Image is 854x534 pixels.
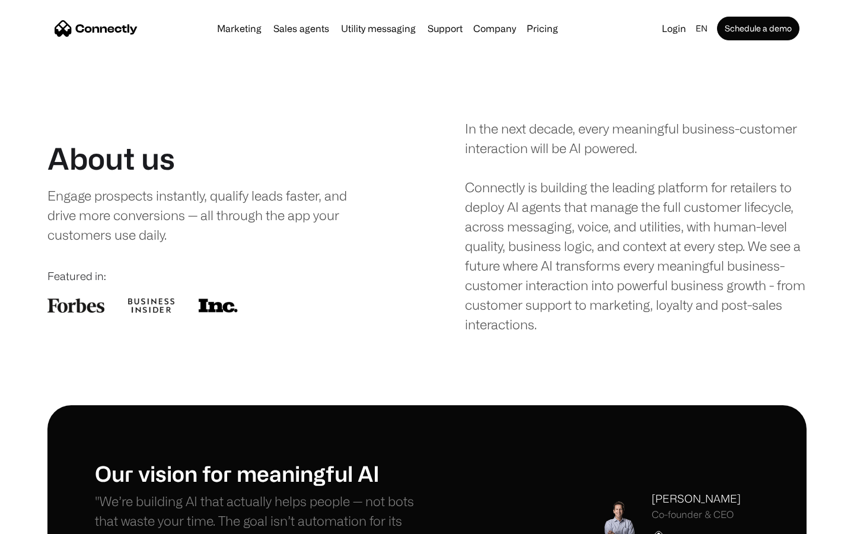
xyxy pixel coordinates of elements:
div: en [696,20,708,37]
h1: About us [47,141,175,176]
a: Schedule a demo [717,17,799,40]
aside: Language selected: English [12,512,71,530]
a: Utility messaging [336,24,420,33]
a: Sales agents [269,24,334,33]
a: Pricing [522,24,563,33]
div: Company [473,20,516,37]
div: Featured in: [47,268,389,284]
a: Support [423,24,467,33]
div: Engage prospects instantly, qualify leads faster, and drive more conversions — all through the ap... [47,186,372,244]
a: Login [657,20,691,37]
a: Marketing [212,24,266,33]
div: [PERSON_NAME] [652,491,741,507]
h1: Our vision for meaningful AI [95,460,427,486]
div: Co-founder & CEO [652,509,741,520]
div: In the next decade, every meaningful business-customer interaction will be AI powered. Connectly ... [465,119,807,334]
ul: Language list [24,513,71,530]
